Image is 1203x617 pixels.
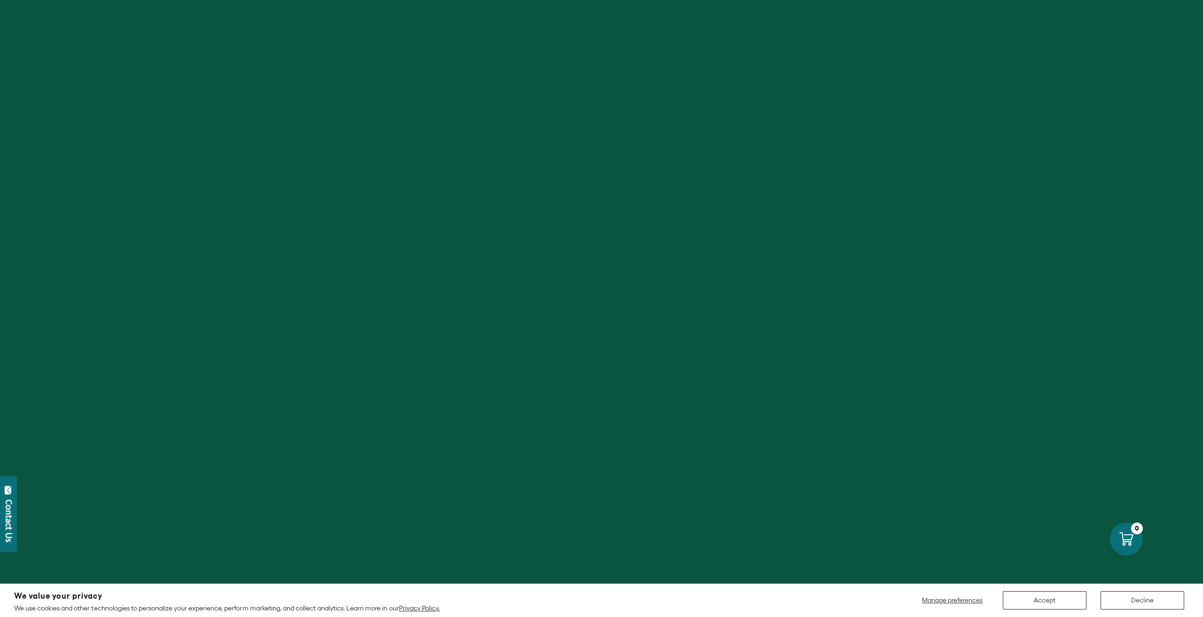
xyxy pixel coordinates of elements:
button: Decline [1101,591,1184,609]
p: We use cookies and other technologies to personalize your experience, perform marketing, and coll... [14,604,440,612]
h2: We value your privacy [14,592,440,600]
div: Contact Us [4,500,14,542]
a: Privacy Policy. [399,604,440,612]
button: Accept [1003,591,1086,609]
span: Manage preferences [922,596,983,604]
div: 0 [1131,523,1143,534]
button: Manage preferences [916,591,989,609]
